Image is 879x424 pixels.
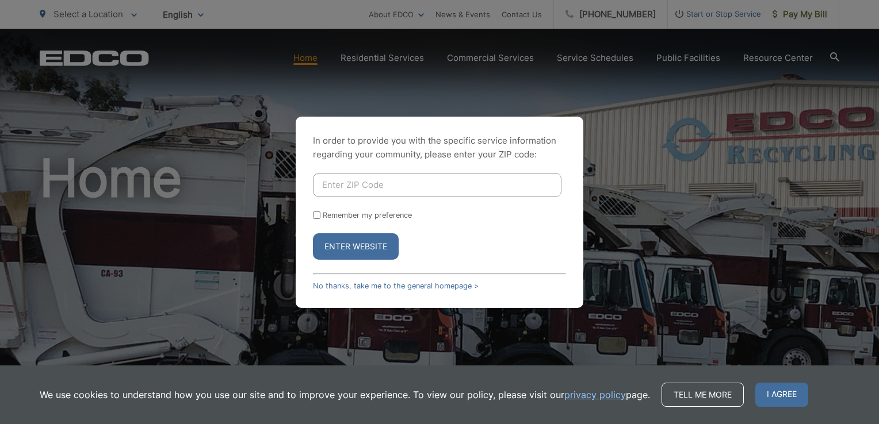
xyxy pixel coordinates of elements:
a: privacy policy [564,388,626,402]
p: In order to provide you with the specific service information regarding your community, please en... [313,134,566,161]
button: Enter Website [313,233,399,260]
label: Remember my preference [323,211,412,219]
input: Enter ZIP Code [313,173,561,197]
span: I agree [755,383,808,407]
a: Tell me more [662,383,744,407]
a: No thanks, take me to the general homepage > [313,282,479,290]
p: We use cookies to understand how you use our site and to improve your experience. To view our pol... [40,388,650,402]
